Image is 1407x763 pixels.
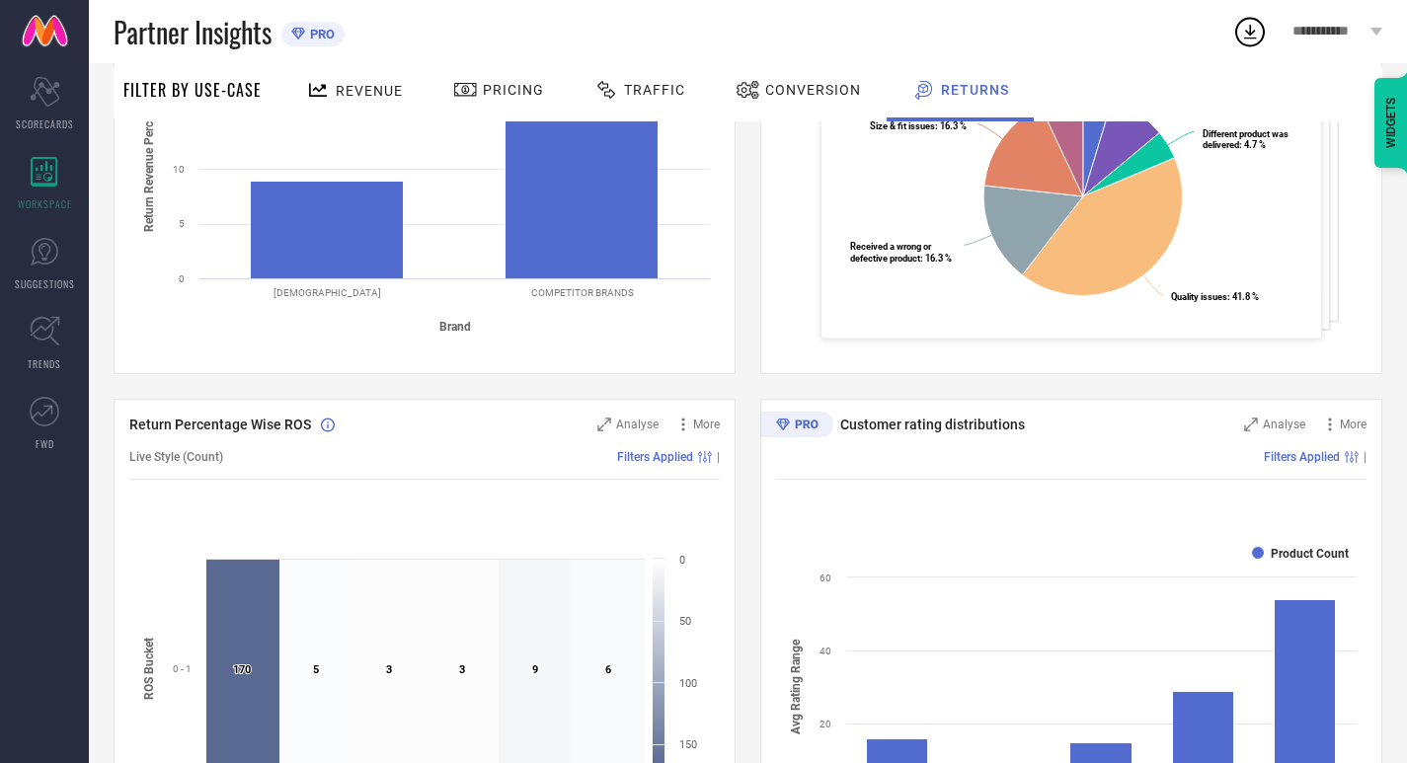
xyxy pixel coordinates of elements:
text: 6 [605,663,611,676]
text: 3 [459,663,465,676]
tspan: Return Revenue Percent [142,105,156,232]
text: 5 [179,218,185,229]
text: : 41.8 % [1171,291,1259,302]
span: FWD [36,436,54,451]
text: 20 [820,719,831,729]
text: 0 [179,273,185,284]
span: WORKSPACE [18,196,72,211]
text: COMPETITOR BRANDS [531,287,634,298]
span: Revenue [336,83,403,99]
tspan: Quality issues [1171,291,1227,302]
text: 5 [313,663,319,676]
span: Live Style (Count) [129,450,223,464]
svg: Zoom [597,418,611,431]
span: Filters Applied [1264,450,1340,464]
text: 0 - 1 [173,663,192,674]
span: SUGGESTIONS [15,276,75,291]
text: [DEMOGRAPHIC_DATA] [274,287,381,298]
span: | [1364,450,1367,464]
span: More [1340,418,1367,431]
text: 170 [233,663,251,676]
text: 0 [679,554,685,567]
div: Open download list [1232,14,1268,49]
span: Returns [941,82,1009,98]
text: 9 [532,663,538,676]
span: Pricing [483,82,544,98]
span: Customer rating distributions [840,417,1025,432]
span: | [717,450,720,464]
tspan: Avg Rating Range [789,639,803,734]
tspan: ROS Bucket [142,637,156,699]
span: Filters Applied [617,450,693,464]
span: Analyse [616,418,659,431]
text: 60 [820,572,831,583]
text: 50 [679,615,691,628]
span: SCORECARDS [16,116,74,131]
span: TRENDS [28,356,61,371]
text: 40 [820,646,831,656]
span: Return Percentage Wise ROS [129,417,311,432]
span: PRO [305,27,335,41]
span: Analyse [1263,418,1305,431]
text: Product Count [1271,547,1349,561]
span: More [693,418,720,431]
tspan: Received a wrong or defective product [850,241,932,264]
span: Traffic [624,82,685,98]
text: : 16.3 % [870,120,967,131]
svg: Zoom [1244,418,1258,431]
span: Partner Insights [114,12,272,52]
text: 150 [679,738,697,751]
tspan: Different product was delivered [1203,128,1289,151]
tspan: Brand [439,320,471,334]
text: : 4.7 % [1203,128,1289,151]
text: : 16.3 % [850,241,952,264]
text: 100 [679,677,697,690]
div: Premium [760,412,833,441]
text: 10 [173,164,185,175]
span: Filter By Use-Case [123,78,262,102]
span: Conversion [765,82,861,98]
tspan: Size & fit issues [870,120,935,131]
text: 3 [386,663,392,676]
